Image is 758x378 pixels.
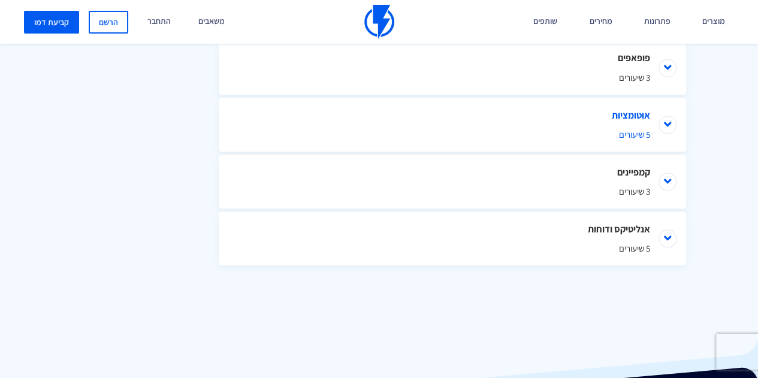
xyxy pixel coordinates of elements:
a: קביעת דמו [24,11,79,34]
li: פופאפים [219,41,686,95]
span: 5 שיעורים [255,128,650,140]
li: אנליטיקס ודוחות [219,211,686,265]
span: 3 שיעורים [255,71,650,83]
li: קמפיינים [219,155,686,208]
a: הרשם [89,11,128,34]
li: אוטומציות [219,98,686,152]
span: 5 שיעורים [255,241,650,254]
span: 3 שיעורים [255,185,650,197]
